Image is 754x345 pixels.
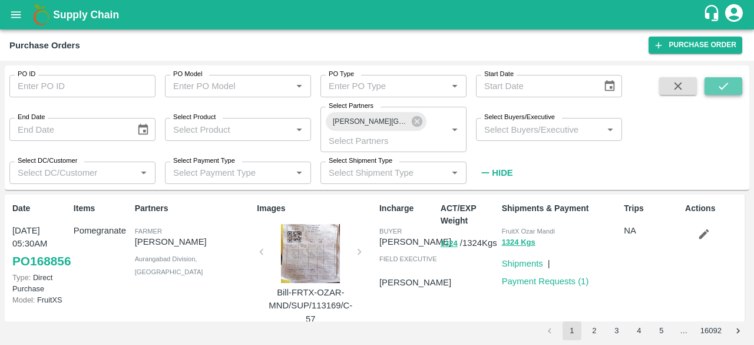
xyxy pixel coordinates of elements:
span: Type: [12,273,31,282]
button: Go to next page [729,321,748,340]
button: Go to page 5 [652,321,671,340]
label: PO Type [329,70,354,79]
label: Select Payment Type [173,156,235,166]
span: buyer [379,228,402,235]
div: | [543,252,550,270]
div: Purchase Orders [9,38,80,53]
label: End Date [18,113,45,122]
span: Farmer [135,228,162,235]
button: Open [292,165,307,180]
span: Model: [12,295,35,304]
a: Payment Requests (1) [502,277,589,286]
input: End Date [9,118,127,140]
button: Choose date [132,119,154,141]
span: [PERSON_NAME][GEOGRAPHIC_DATA], Shimla-9805239270 [326,116,414,128]
button: Open [447,78,462,94]
label: Select Buyers/Executive [484,113,555,122]
label: PO Model [173,70,203,79]
input: Enter PO Type [324,78,428,94]
p: [PERSON_NAME] [379,235,451,248]
input: Select Shipment Type [324,165,444,180]
p: Incharge [379,202,436,215]
div: customer-support [703,4,723,25]
span: Aurangabad Division , [GEOGRAPHIC_DATA] [135,255,203,275]
p: FruitXS [12,294,69,305]
button: Go to page 4 [630,321,649,340]
button: 1324 Kgs [502,236,535,249]
a: Purchase Order [649,37,742,54]
b: Supply Chain [53,9,119,21]
button: Go to page 2 [585,321,604,340]
button: Open [136,165,151,180]
label: PO ID [18,70,35,79]
p: Actions [685,202,742,215]
p: Date [12,202,69,215]
label: Select Partners [329,101,373,111]
input: Select Payment Type [168,165,273,180]
p: Pomegranate [74,224,130,237]
label: Select Shipment Type [329,156,392,166]
p: ACT/EXP Weight [441,202,497,227]
a: Supply Chain [53,6,703,23]
input: Select Partners [324,133,428,148]
span: FruitX Ozar Mandi [502,228,555,235]
p: [DATE] 05:30AM [12,224,69,251]
input: Select Buyers/Executive [479,121,599,137]
input: Start Date [476,75,594,97]
input: Select DC/Customer [13,165,133,180]
p: Trips [624,202,680,215]
label: Start Date [484,70,514,79]
button: Hide [476,163,516,183]
img: logo [29,3,53,27]
button: 1324 [441,237,458,251]
input: Enter PO ID [9,75,156,97]
p: Bill-FRTX-OZAR-MND/SUP/113169/C-57 [266,286,355,326]
p: [PERSON_NAME] [379,276,451,289]
input: Enter PO Model [168,78,273,94]
p: / 1324 Kgs [441,236,497,250]
a: Shipments [502,259,543,268]
span: field executive [379,255,437,262]
label: Select DC/Customer [18,156,77,166]
a: PO168856 [12,251,71,272]
strong: Hide [492,168,512,178]
button: Choose date [598,75,621,97]
p: Shipments & Payment [502,202,620,215]
button: Open [292,78,307,94]
p: Partners [135,202,253,215]
button: open drawer [2,1,29,28]
button: page 1 [563,321,581,340]
button: Open [447,122,462,137]
input: Select Product [168,121,288,137]
button: Open [603,122,618,137]
p: Images [257,202,375,215]
button: Go to page 3 [607,321,626,340]
div: … [674,326,693,337]
button: Open [447,165,462,180]
button: Open [292,122,307,137]
label: Select Product [173,113,216,122]
p: Items [74,202,130,215]
div: account of current user [723,2,745,27]
p: [PERSON_NAME] [135,235,253,248]
div: [PERSON_NAME][GEOGRAPHIC_DATA], Shimla-9805239270 [326,112,426,131]
button: Go to page 16092 [697,321,725,340]
p: NA [624,224,680,237]
p: Direct Purchase [12,272,69,294]
nav: pagination navigation [538,321,749,340]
